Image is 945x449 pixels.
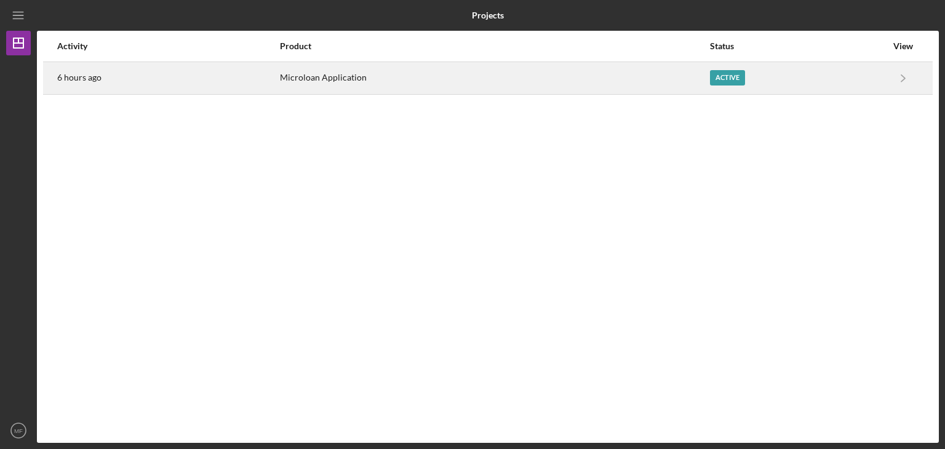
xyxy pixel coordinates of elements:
[710,70,745,85] div: Active
[888,41,919,51] div: View
[710,41,887,51] div: Status
[6,418,31,443] button: MF
[14,427,23,434] text: MF
[472,10,504,20] b: Projects
[280,41,709,51] div: Product
[57,73,102,82] time: 2025-09-30 14:00
[280,63,709,93] div: Microloan Application
[57,41,279,51] div: Activity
